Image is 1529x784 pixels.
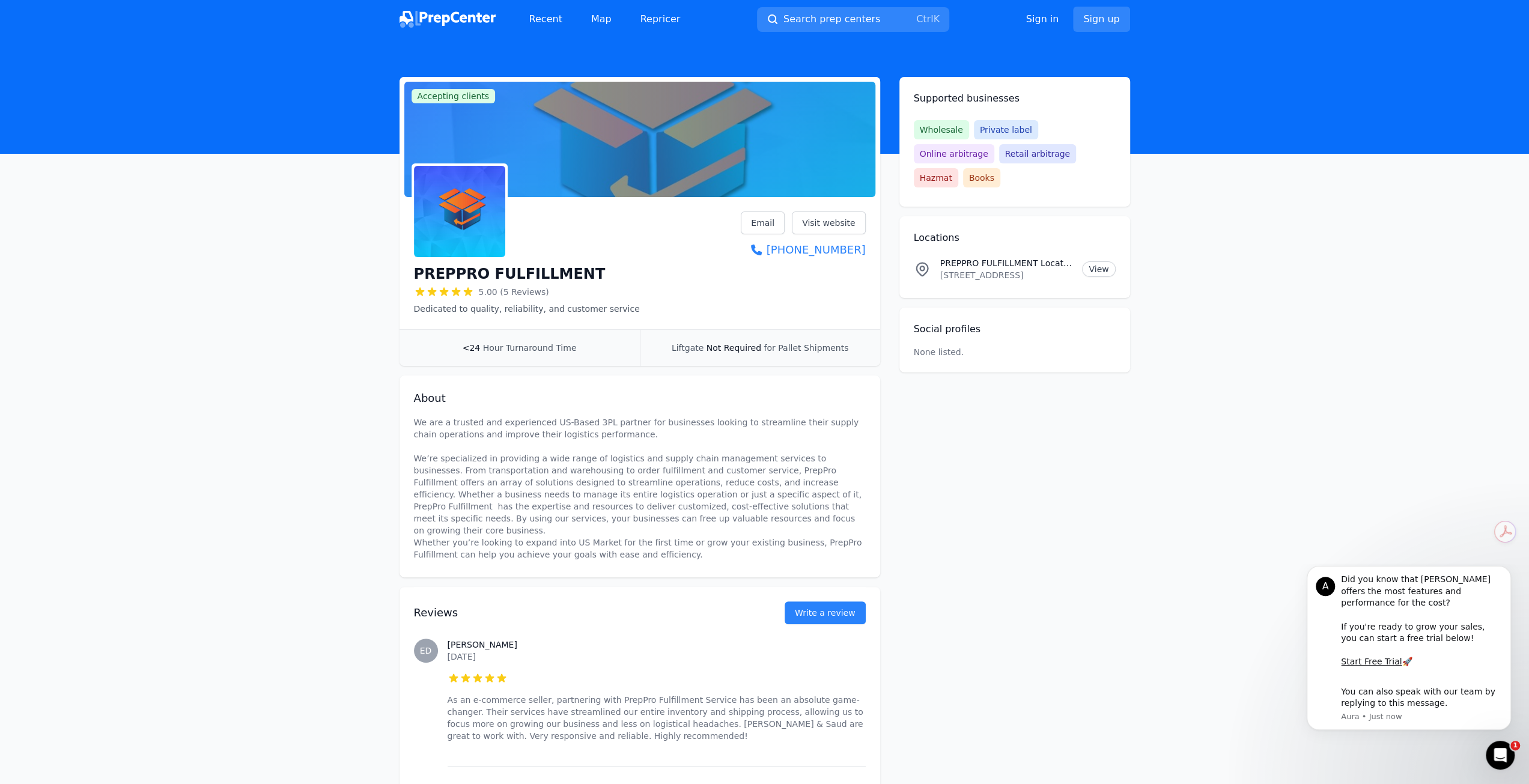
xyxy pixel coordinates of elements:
a: View [1082,261,1115,277]
span: for Pallet Shipments [764,343,848,353]
span: ED [420,646,432,655]
span: Private label [974,120,1038,139]
img: PrepCenter [400,11,496,28]
img: PREPPRO FULFILLMENT [414,166,505,257]
p: None listed. [914,346,964,358]
a: Visit website [792,211,866,234]
h2: About [414,390,866,407]
h2: Social profiles [914,322,1116,336]
a: Sign in [1026,12,1059,26]
span: Search prep centers [783,12,880,26]
a: Write a review [785,601,866,624]
p: Dedicated to quality, reliability, and customer service [414,303,640,315]
span: Hour Turnaround Time [483,343,577,353]
a: Map [582,7,621,31]
span: Liftgate [672,343,704,353]
span: Retail arbitrage [999,144,1076,163]
span: Wholesale [914,120,969,139]
span: Books [963,168,1000,187]
time: [DATE] [448,652,476,661]
h2: Locations [914,231,1116,245]
span: Not Required [707,343,761,353]
span: 5.00 (5 Reviews) [479,286,549,298]
kbd: K [933,13,940,25]
iframe: Intercom live chat [1486,741,1515,770]
span: Online arbitrage [914,144,994,163]
h2: Reviews [414,604,746,621]
p: [STREET_ADDRESS] [940,269,1073,281]
span: <24 [463,343,481,353]
h2: Supported businesses [914,91,1116,106]
h3: [PERSON_NAME] [448,639,866,651]
iframe: Intercom notifications message [1289,564,1529,776]
span: Accepting clients [412,89,496,103]
a: Email [741,211,785,234]
kbd: Ctrl [916,13,933,25]
p: We are a trusted and experienced US-Based 3PL partner for businesses looking to streamline their ... [414,416,866,561]
span: 1 [1510,741,1520,750]
a: [PHONE_NUMBER] [741,242,865,258]
a: Sign up [1073,7,1129,32]
a: Recent [520,7,572,31]
h1: PREPPRO FULFILLMENT [414,264,606,284]
p: As an e-commerce seller, partnering with PrepPro Fulfillment Service has been an absolute game-ch... [448,694,866,742]
a: Repricer [631,7,690,31]
span: Hazmat [914,168,958,187]
p: PREPPRO FULFILLMENT Location [940,257,1073,269]
button: Search prep centersCtrlK [757,7,949,32]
